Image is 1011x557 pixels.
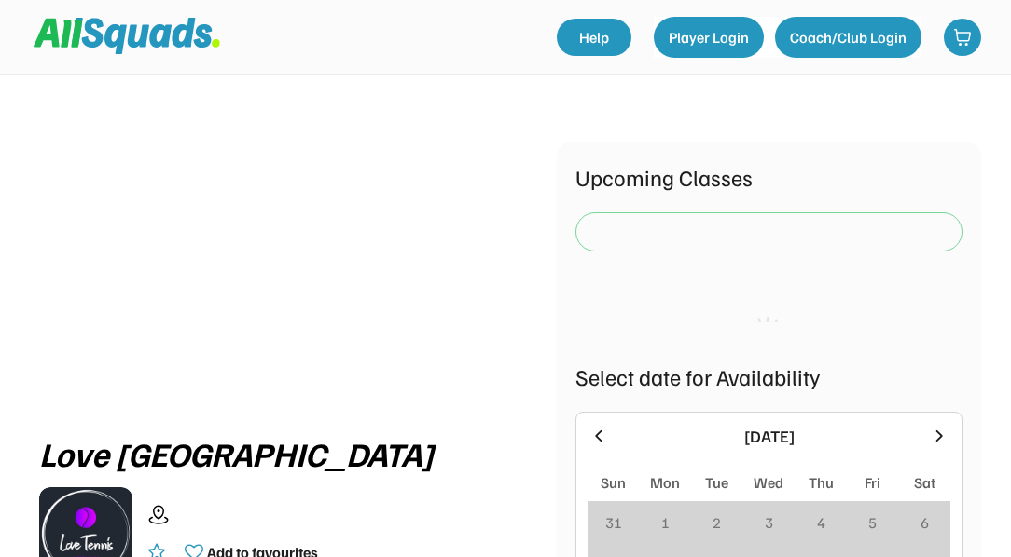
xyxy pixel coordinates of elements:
div: 1 [661,511,670,534]
div: 4 [817,511,825,534]
div: Fri [865,471,880,494]
div: [DATE] [619,424,919,449]
div: Select date for Availability [575,360,963,393]
img: shopping-cart-01%20%281%29.svg [953,28,972,47]
div: Love [GEOGRAPHIC_DATA] [39,435,538,472]
button: Coach/Club Login [775,17,921,58]
div: 2 [713,511,721,534]
div: Sat [914,471,935,494]
a: Help [557,19,631,56]
div: Thu [809,471,834,494]
div: Wed [754,471,783,494]
div: Sun [601,471,626,494]
div: 6 [921,511,929,534]
div: Tue [705,471,728,494]
div: 3 [765,511,773,534]
img: yH5BAEAAAAALAAAAAABAAEAAAIBRAA7 [39,142,538,413]
div: Upcoming Classes [575,160,963,194]
img: Squad%20Logo.svg [34,18,220,53]
div: 5 [868,511,877,534]
div: Mon [650,471,680,494]
div: 31 [605,511,622,534]
button: Player Login [654,17,764,58]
